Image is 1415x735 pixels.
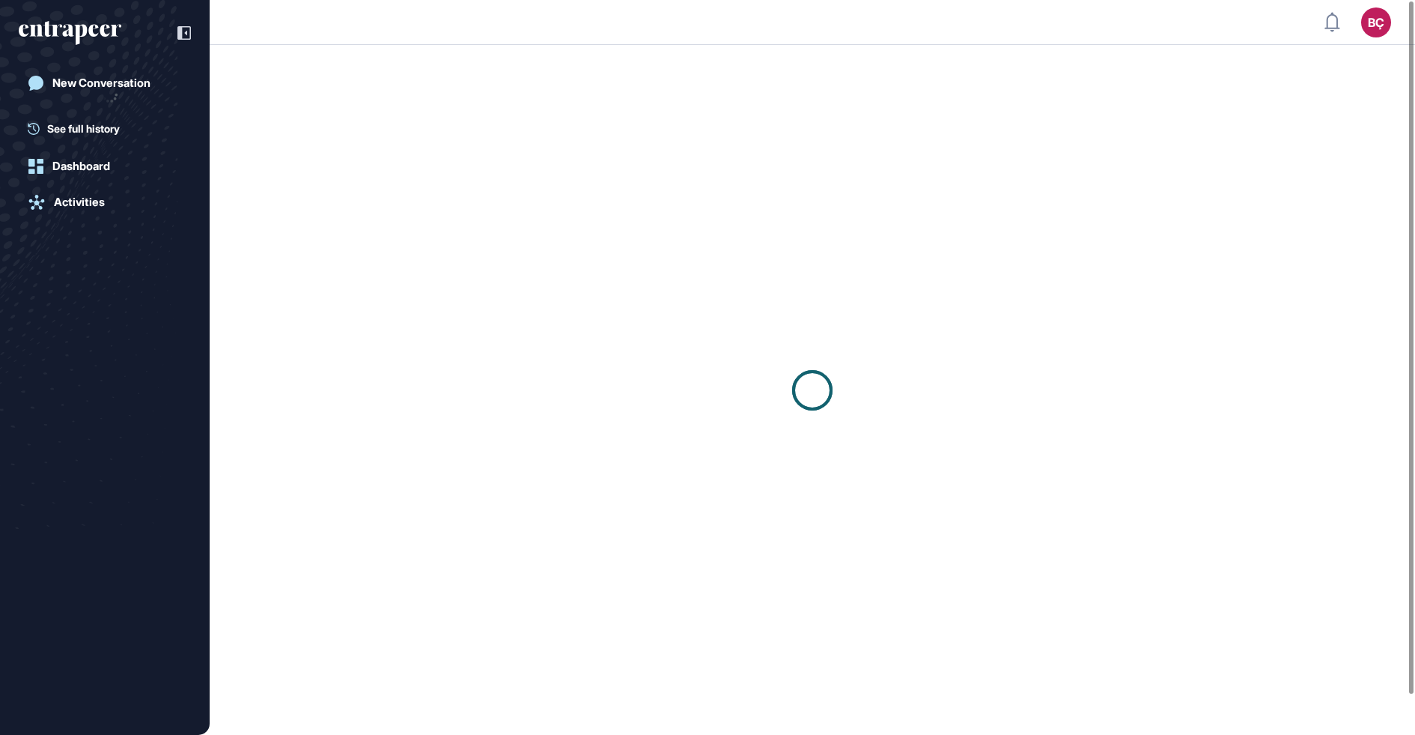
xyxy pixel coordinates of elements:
div: New Conversation [52,76,150,90]
a: Dashboard [19,151,191,181]
span: See full history [47,121,120,136]
a: See full history [28,121,191,136]
a: New Conversation [19,68,191,98]
div: Activities [54,196,105,209]
button: BÇ [1361,7,1391,37]
div: Dashboard [52,160,110,173]
div: entrapeer-logo [19,21,121,45]
a: Activities [19,187,191,217]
